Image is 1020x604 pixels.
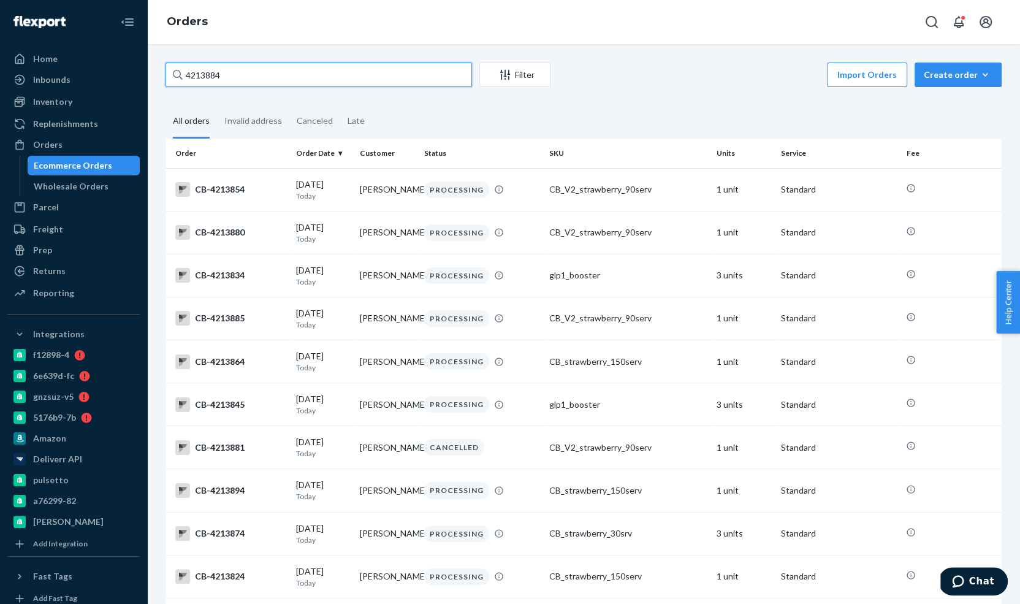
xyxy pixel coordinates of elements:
div: CB-4213824 [175,569,286,584]
span: Help Center [996,271,1020,334]
a: Orders [167,15,208,28]
td: 1 unit [712,297,776,340]
div: CB-4213880 [175,225,286,240]
a: 5176b9-7b [7,408,140,427]
th: Status [419,139,545,168]
div: Filter [480,69,550,81]
button: Filter [479,63,550,87]
iframe: Opens a widget where you can chat to one of our agents [940,567,1008,598]
div: CB_strawberry_150serv [549,570,707,583]
td: [PERSON_NAME] [355,512,419,555]
div: Deliverr API [33,453,82,465]
div: Customer [360,148,414,158]
a: 6e639d-fc [7,366,140,386]
div: Fast Tags [33,570,72,583]
div: [PERSON_NAME] [33,516,104,528]
div: CB_strawberry_150serv [549,356,707,368]
button: Open account menu [973,10,998,34]
div: Replenishments [33,118,98,130]
button: Create order [915,63,1002,87]
p: Today [296,277,351,287]
div: [DATE] [296,393,351,416]
div: glp1_booster [549,399,707,411]
p: Today [296,405,351,416]
div: CB-4213881 [175,440,286,455]
div: [DATE] [296,350,351,373]
div: Late [348,105,365,137]
p: Standard [781,570,897,583]
p: Standard [781,312,897,324]
div: CB-4213885 [175,311,286,326]
a: Add Integration [7,537,140,551]
a: Wholesale Orders [28,177,140,196]
p: Today [296,362,351,373]
a: Reporting [7,283,140,303]
div: Canceled [297,105,333,137]
div: PROCESSING [424,310,489,327]
a: a76299-82 [7,491,140,511]
div: Integrations [33,328,85,340]
td: 1 unit [712,340,776,383]
div: PROCESSING [424,224,489,241]
td: [PERSON_NAME] [355,383,419,426]
a: Replenishments [7,114,140,134]
td: 1 unit [712,426,776,469]
div: Returns [33,265,66,277]
a: Returns [7,261,140,281]
div: Reporting [33,287,74,299]
td: [PERSON_NAME] [355,340,419,383]
div: CB_V2_strawberry_90serv [549,183,707,196]
a: f12898-4 [7,345,140,365]
div: Amazon [33,432,66,445]
td: [PERSON_NAME] [355,297,419,340]
img: Flexport logo [13,16,66,28]
td: [PERSON_NAME] [355,211,419,254]
a: pulsetto [7,470,140,490]
div: All orders [173,105,210,139]
th: Fee [901,139,1002,168]
input: Search orders [166,63,472,87]
p: Standard [781,269,897,281]
div: PROCESSING [424,353,489,370]
ol: breadcrumbs [157,4,218,40]
div: Inbounds [33,74,70,86]
div: Add Fast Tag [33,593,77,603]
div: Ecommerce Orders [34,159,112,172]
div: f12898-4 [33,349,69,361]
p: Standard [781,399,897,411]
div: CANCELLED [424,439,484,456]
th: Order Date [291,139,356,168]
div: [DATE] [296,479,351,502]
div: CB-4213894 [175,483,286,498]
p: Today [296,191,351,201]
div: CB_V2_strawberry_90serv [549,312,707,324]
td: 1 unit [712,469,776,512]
td: [PERSON_NAME] [355,254,419,297]
td: 3 units [712,512,776,555]
th: Service [776,139,902,168]
div: [DATE] [296,264,351,287]
div: CB-4213874 [175,526,286,541]
div: Orders [33,139,63,151]
div: Home [33,53,58,65]
th: SKU [544,139,712,168]
p: Standard [781,484,897,497]
a: Inventory [7,92,140,112]
a: Deliverr API [7,449,140,469]
div: [DATE] [296,307,351,330]
div: PROCESSING [424,396,489,413]
td: 3 units [712,254,776,297]
a: gnzsuz-v5 [7,387,140,407]
div: Invalid address [224,105,282,137]
a: Ecommerce Orders [28,156,140,175]
button: Fast Tags [7,567,140,586]
td: 1 unit [712,168,776,211]
p: Standard [781,356,897,368]
div: Inventory [33,96,72,108]
td: [PERSON_NAME] [355,426,419,469]
p: Today [296,448,351,459]
div: Freight [33,223,63,235]
div: a76299-82 [33,495,76,507]
p: Today [296,234,351,244]
p: Standard [781,527,897,540]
